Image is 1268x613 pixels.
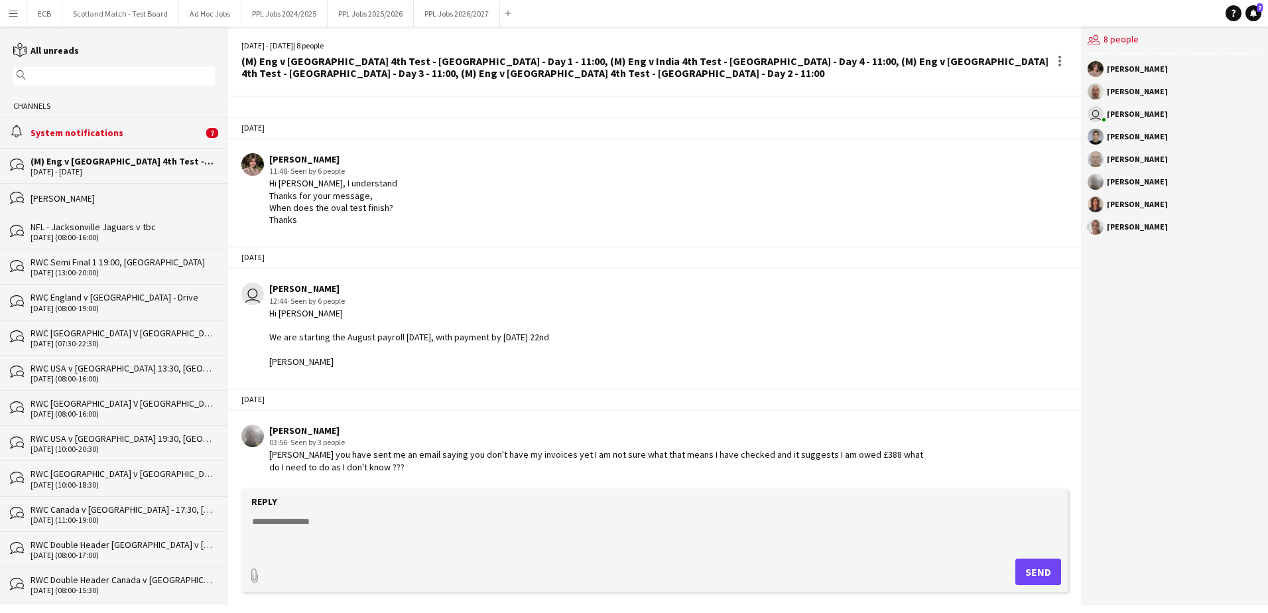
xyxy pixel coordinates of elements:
[287,437,345,447] span: · Seen by 3 people
[1107,155,1168,163] div: [PERSON_NAME]
[31,155,215,167] div: (M) Eng v [GEOGRAPHIC_DATA] 4th Test - [GEOGRAPHIC_DATA] - Day 1 - 11:00, (M) Eng v India 4th Tes...
[31,327,215,339] div: RWC [GEOGRAPHIC_DATA] V [GEOGRAPHIC_DATA] 20:15, [GEOGRAPHIC_DATA]
[31,362,215,374] div: RWC USA v [GEOGRAPHIC_DATA] 13:30, [GEOGRAPHIC_DATA]
[27,1,62,27] button: ECB
[269,165,397,177] div: 11:48
[31,539,215,551] div: RWC Double Header [GEOGRAPHIC_DATA] v [GEOGRAPHIC_DATA] 14:00 & France v [GEOGRAPHIC_DATA] 16:45 ...
[287,166,345,176] span: · Seen by 6 people
[31,221,215,233] div: NFL - Jacksonville Jaguars v tbc
[31,233,215,242] div: [DATE] (08:00-16:00)
[1107,223,1168,231] div: [PERSON_NAME]
[1107,133,1168,141] div: [PERSON_NAME]
[31,268,215,277] div: [DATE] (13:00-20:00)
[31,339,215,348] div: [DATE] (07:30-22:30)
[269,448,924,472] div: [PERSON_NAME] you have sent me an email saying you don't have my invoices yet I am not sure what ...
[269,295,549,307] div: 12:44
[1107,178,1168,186] div: [PERSON_NAME]
[179,1,241,27] button: Ad Hoc Jobs
[1107,65,1168,73] div: [PERSON_NAME]
[1107,88,1168,96] div: [PERSON_NAME]
[31,304,215,313] div: [DATE] (08:00-19:00)
[251,496,277,508] label: Reply
[1015,559,1061,585] button: Send
[269,437,924,448] div: 03:56
[31,127,203,139] div: System notifications
[31,586,215,595] div: [DATE] (08:00-15:30)
[31,374,215,383] div: [DATE] (08:00-16:00)
[1245,5,1261,21] a: 7
[62,1,179,27] button: Scotland Match - Test Board
[269,307,549,368] div: Hi [PERSON_NAME] We are starting the August payroll [DATE], with payment by [DATE] 22nd [PERSON_N...
[31,480,215,490] div: [DATE] (10:00-18:30)
[31,291,215,303] div: RWC England v [GEOGRAPHIC_DATA] - Drive
[1257,3,1263,12] span: 7
[241,55,1049,79] div: (M) Eng v [GEOGRAPHIC_DATA] 4th Test - [GEOGRAPHIC_DATA] - Day 1 - 11:00, (M) Eng v India 4th Tes...
[31,433,215,444] div: RWC USA v [GEOGRAPHIC_DATA] 19:30, [GEOGRAPHIC_DATA]
[1107,200,1168,208] div: [PERSON_NAME]
[31,468,215,480] div: RWC [GEOGRAPHIC_DATA] v [GEOGRAPHIC_DATA] - 17:30, [GEOGRAPHIC_DATA]
[1088,27,1261,54] div: 8 people
[31,409,215,419] div: [DATE] (08:00-16:00)
[206,128,218,138] span: 7
[414,1,500,27] button: PPL Jobs 2026/2027
[31,551,215,560] div: [DATE] (08:00-17:00)
[287,296,345,306] span: · Seen by 6 people
[228,388,1081,411] div: [DATE]
[31,504,215,515] div: RWC Canada v [GEOGRAPHIC_DATA] - 17:30, [GEOGRAPHIC_DATA]
[241,40,1049,52] div: [DATE] - [DATE] | 8 people
[13,44,79,56] a: All unreads
[31,515,215,525] div: [DATE] (11:00-19:00)
[31,444,215,454] div: [DATE] (10:00-20:30)
[241,1,328,27] button: PPL Jobs 2024/2025
[31,192,215,204] div: [PERSON_NAME]
[31,256,215,268] div: RWC Semi Final 1 19:00, [GEOGRAPHIC_DATA]
[228,117,1081,139] div: [DATE]
[31,574,215,586] div: RWC Double Header Canada v [GEOGRAPHIC_DATA] 12:00 & Wales v [GEOGRAPHIC_DATA] 14:45, [GEOGRAPHIC...
[31,397,215,409] div: RWC [GEOGRAPHIC_DATA] V [GEOGRAPHIC_DATA] 12:00
[269,283,549,295] div: [PERSON_NAME]
[269,153,397,165] div: [PERSON_NAME]
[31,167,215,176] div: [DATE] - [DATE]
[328,1,414,27] button: PPL Jobs 2025/2026
[1107,110,1168,118] div: [PERSON_NAME]
[269,425,924,437] div: [PERSON_NAME]
[269,177,397,226] div: Hi [PERSON_NAME], I understand Thanks for your message, When does the oval test finish? Thanks
[228,246,1081,269] div: [DATE]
